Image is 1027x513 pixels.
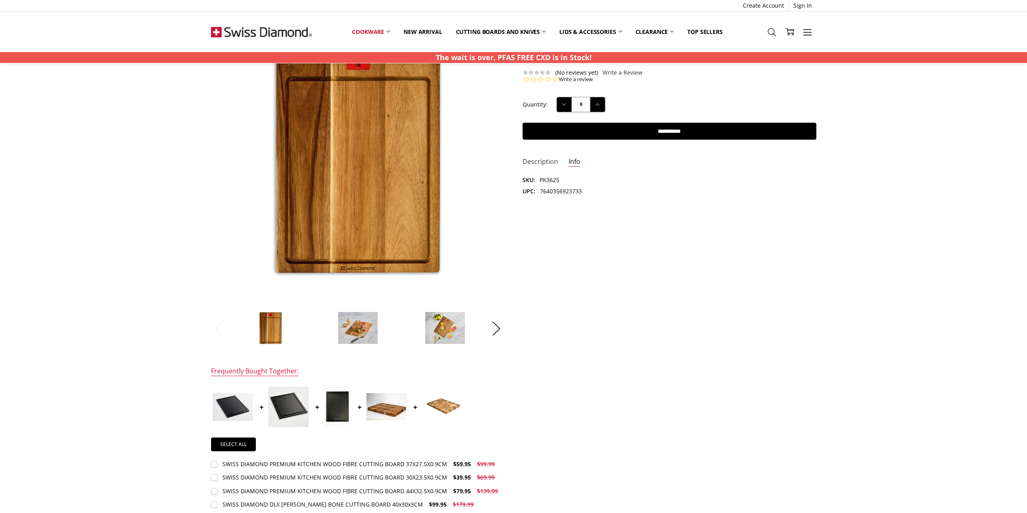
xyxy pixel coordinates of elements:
a: Lids & Accessories [552,23,628,41]
img: Free Shipping On Every Order [211,12,312,52]
button: Previous [211,316,227,341]
dd: 7640356923733 [540,187,582,196]
a: Cookware [345,23,397,41]
div: Frequently Bought Together: [211,367,299,376]
div: SWISS DIAMOND PREMIUM KITCHEN WOOD FIBRE CUTTING BOARD 30X23.5X0.9CM [222,473,447,481]
a: Info [569,157,580,167]
img: SWISS DIAMOND PREMIUM KITCHEN 36x25.5x2CM CUTTING BOARD [338,312,378,344]
a: Write a Review [602,69,642,76]
span: $99.95 [429,500,447,508]
dd: PK3625 [540,176,559,184]
img: SWISS DIAMOND PREMIUM KITCHEN WOOD FIBRE CUTTING BOARD 30X23.5X0.9CM [268,387,309,427]
a: New arrival [397,23,449,41]
img: SWISS DIAMOND PREMIUM KITCHEN 36x25.5x2CM CUTTING BOARD [255,308,286,348]
a: Top Sellers [680,23,729,41]
dt: UPC: [523,187,535,196]
div: SWISS DIAMOND PREMIUM KITCHEN WOOD FIBRE CUTTING BOARD 44X32.5X0.9CM [222,487,447,495]
span: $139.99 [477,487,498,495]
img: SWISS DIAMOND DLX HERRING BONE CUTTING BOARD 40x30x3CM [366,393,407,420]
a: Select all [211,438,256,451]
img: SWISS DIAMOND PREMIUM KITCHEN 36x25.5x2CM CUTTING BOARD [425,312,465,344]
dt: SKU: [523,176,535,184]
p: The wait is over, PFAS FREE CXD is in Stock! [436,52,592,63]
img: SWISS DIAMOND PREMIUM KITCHEN WOOD FIBRE CUTTING BOARD 37X27.5X0.9CM [213,393,253,421]
a: Write a review [559,76,593,83]
span: $79.95 [453,487,471,495]
div: SWISS DIAMOND DLX [PERSON_NAME] BONE CUTTING BOARD 40x30x3CM [222,500,423,508]
span: $69.99 [477,473,495,481]
a: Description [523,157,558,167]
div: SWISS DIAMOND PREMIUM KITCHEN WOOD FIBRE CUTTING BOARD 37X27.5X0.9CM [222,460,447,468]
span: $59.95 [453,460,471,468]
img: SWISS DIAMOND DLX HERRINGBONE ACACIA CUTTING BOARD 50x38x3cm [422,393,462,420]
span: $99.99 [477,460,495,468]
a: Clearance [629,23,681,41]
label: Quantity: [523,100,548,109]
span: (No reviews yet) [555,69,598,76]
img: SWISS DIAMOND PREMIUM KITCHEN WOOD FIBRE CUTTING BOARD 44X32.5X0.9CM [324,387,351,427]
button: Next [488,316,504,341]
span: $179.99 [453,500,474,508]
a: Cutting boards and knives [449,23,553,41]
span: $39.95 [453,473,471,481]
